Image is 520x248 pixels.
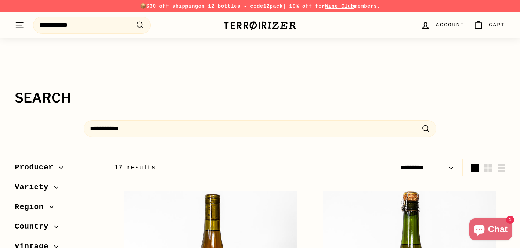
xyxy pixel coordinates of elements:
[416,14,469,36] a: Account
[15,179,103,199] button: Variety
[436,21,465,29] span: Account
[489,21,505,29] span: Cart
[469,14,510,36] a: Cart
[263,3,283,9] strong: 12pack
[15,219,103,238] button: Country
[325,3,354,9] a: Wine Club
[15,201,49,213] span: Region
[15,159,103,179] button: Producer
[15,2,505,10] p: 📦 on 12 bottles - code | 10% off for members.
[15,161,59,174] span: Producer
[146,3,198,9] span: $30 off shipping
[467,218,514,242] inbox-online-store-chat: Shopify online store chat
[15,220,54,233] span: Country
[15,181,54,194] span: Variety
[15,199,103,219] button: Region
[15,91,505,105] h1: Search
[115,162,310,173] div: 17 results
